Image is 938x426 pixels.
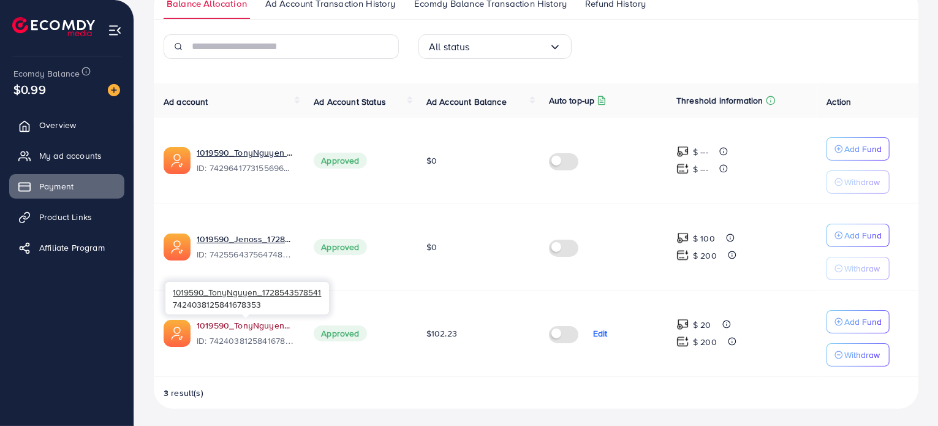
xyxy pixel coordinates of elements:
a: 1019590_TonyNguyen 02_1729848288567 [197,146,294,159]
img: top-up amount [676,162,689,175]
p: $ 100 [693,231,715,246]
img: top-up amount [676,335,689,348]
img: ic-ads-acc.e4c84228.svg [164,234,191,261]
div: Search for option [418,34,572,59]
span: Overview [39,119,76,131]
button: Add Fund [826,137,890,161]
p: Edit [593,326,608,341]
img: image [108,84,120,96]
img: top-up amount [676,145,689,158]
img: logo [12,17,95,36]
a: Payment [9,174,124,199]
span: 1019590_TonyNguyen_1728543578541 [173,286,321,298]
a: 1019590_TonyNguyen_1728543578541 [197,319,294,332]
span: $102.23 [426,327,457,340]
button: Withdraw [826,170,890,194]
img: ic-ads-acc.e4c84228.svg [164,320,191,347]
button: Withdraw [826,343,890,367]
img: top-up amount [676,249,689,262]
p: Withdraw [844,348,880,362]
p: Add Fund [844,228,882,243]
span: Affiliate Program [39,242,105,254]
span: $0 [426,241,437,253]
a: Product Links [9,205,124,229]
a: Affiliate Program [9,235,124,260]
p: Withdraw [844,175,880,189]
span: ID: 7424038125841678353 [197,335,294,347]
p: $ --- [693,145,708,159]
span: Ad account [164,96,208,108]
span: Payment [39,180,74,192]
span: Approved [314,153,366,169]
a: My ad accounts [9,143,124,168]
button: Add Fund [826,310,890,333]
span: Ecomdy Balance [13,67,80,80]
span: Action [826,96,851,108]
a: Overview [9,113,124,137]
a: 1019590_Jenoss_1728898947670 [197,233,294,245]
p: Auto top-up [549,93,595,108]
span: My ad accounts [39,150,102,162]
p: Add Fund [844,314,882,329]
button: Add Fund [826,224,890,247]
span: Approved [314,239,366,255]
input: Search for option [470,37,549,56]
span: $0 [426,154,437,167]
img: ic-ads-acc.e4c84228.svg [164,147,191,174]
p: $ 200 [693,248,717,263]
span: ID: 7425564375647485969 [197,248,294,261]
span: Ad Account Status [314,96,386,108]
img: top-up amount [676,232,689,245]
span: All status [429,37,470,56]
p: $ 200 [693,335,717,349]
div: 7424038125841678353 [165,282,329,314]
p: $ --- [693,162,708,177]
img: menu [108,23,122,37]
span: $0.99 [13,80,46,98]
span: Approved [314,325,366,341]
div: <span class='underline'>1019590_Jenoss_1728898947670</span></br>7425564375647485969 [197,233,294,261]
span: Ad Account Balance [426,96,507,108]
iframe: Chat [886,371,929,417]
span: Product Links [39,211,92,223]
span: ID: 7429641773155696656 [197,162,294,174]
div: <span class='underline'>1019590_TonyNguyen 02_1729848288567</span></br>7429641773155696656 [197,146,294,175]
p: Threshold information [676,93,763,108]
img: top-up amount [676,318,689,331]
p: $ 20 [693,318,711,332]
span: 3 result(s) [164,387,203,399]
p: Withdraw [844,261,880,276]
p: Add Fund [844,142,882,156]
button: Withdraw [826,257,890,280]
